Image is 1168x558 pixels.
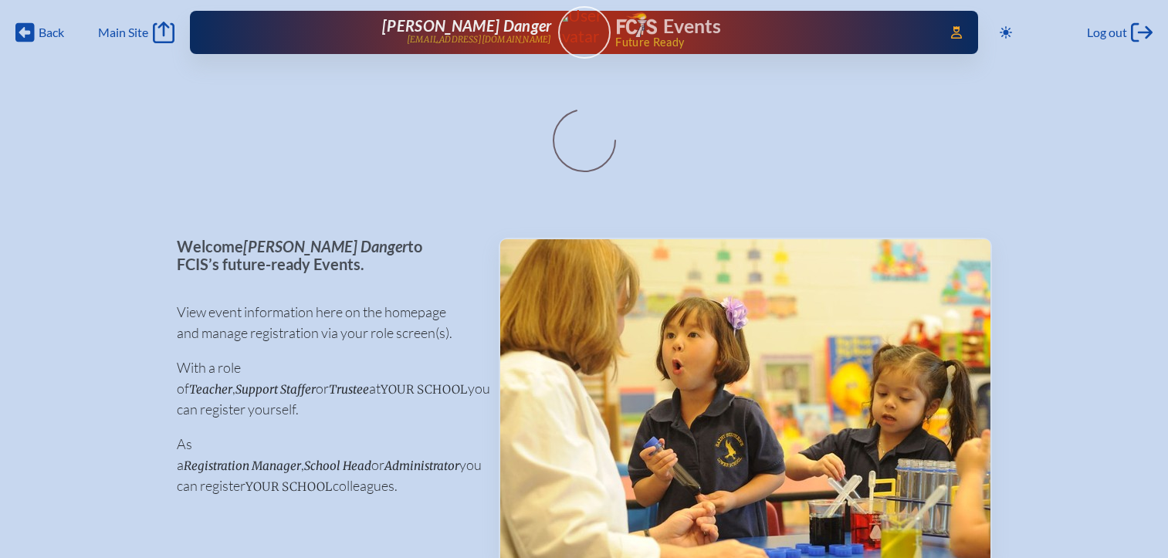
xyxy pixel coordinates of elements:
span: Administrator [384,458,459,473]
p: With a role of , or at you can register yourself. [177,357,474,420]
span: Teacher [189,382,232,397]
span: [PERSON_NAME] Danger [382,16,551,35]
span: your school [245,479,333,494]
span: School Head [304,458,371,473]
span: your school [381,382,468,397]
span: Back [39,25,64,40]
a: Main Site [98,22,174,43]
p: View event information here on the homepage and manage registration via your role screen(s). [177,302,474,343]
a: [PERSON_NAME] Danger[EMAIL_ADDRESS][DOMAIN_NAME] [239,17,552,48]
img: User Avatar [551,5,617,46]
p: As a , or you can register colleagues. [177,434,474,496]
span: Support Staffer [235,382,316,397]
div: FCIS Events — Future ready [617,12,929,48]
p: [EMAIL_ADDRESS][DOMAIN_NAME] [407,35,552,45]
p: Welcome to FCIS’s future-ready Events. [177,238,474,272]
span: Main Site [98,25,148,40]
a: User Avatar [558,6,611,59]
span: Trustee [329,382,369,397]
span: Log out [1087,25,1127,40]
span: [PERSON_NAME] Danger [243,237,408,255]
span: Future Ready [615,37,929,48]
span: Registration Manager [184,458,301,473]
